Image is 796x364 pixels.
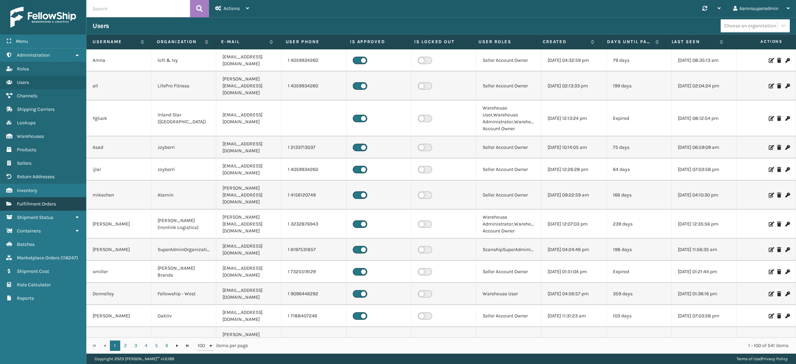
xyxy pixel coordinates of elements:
span: Shipment Status [17,214,53,220]
td: 64 days [607,159,672,181]
label: E-mail [221,39,266,45]
td: 1 2133713037 [282,136,347,159]
i: Edit [769,193,773,198]
td: 1 9096446292 [282,283,347,305]
i: Edit [769,116,773,121]
p: Copyright 2023 [PERSON_NAME]™ v 1.0.189 [95,354,174,364]
span: Go to the last page [185,343,190,348]
td: 79 days [607,49,672,71]
td: Seller Account Owner [476,327,541,356]
span: Products [17,147,36,153]
i: Change Password [785,167,789,172]
i: Change Password [785,84,789,88]
td: Seller Account Owner [476,136,541,159]
td: Atamin [151,181,216,210]
i: Change Password [785,269,789,274]
td: Amna [86,49,151,71]
td: [EMAIL_ADDRESS][DOMAIN_NAME] [216,136,281,159]
div: 1 - 100 of 541 items [258,342,788,349]
td: smiller [86,261,151,283]
span: Menu [16,38,28,44]
i: Delete [777,58,781,63]
td: [DATE] 04:10:30 pm [672,181,737,210]
td: 1 3232876943 [282,210,347,239]
td: 1 4059934260 [282,159,347,181]
i: Delete [777,116,781,121]
i: Delete [777,167,781,172]
td: [EMAIL_ADDRESS][DOMAIN_NAME] [216,159,281,181]
span: Users [17,79,29,85]
td: Warehouse User,Warehouse Administrator,Warehouse Account Owner [476,100,541,136]
label: User phone [286,39,337,45]
i: Change Password [785,116,789,121]
td: 166 days [607,181,672,210]
span: Go to the next page [174,343,180,348]
td: SuperAdminOrganization [151,239,216,261]
td: [PERSON_NAME] Brands [151,261,216,283]
span: ( 116247 ) [60,255,78,261]
i: Delete [777,269,781,274]
span: Actions [224,6,240,11]
span: Actions [732,36,787,47]
td: [PERSON_NAME] [86,327,151,356]
a: 3 [131,341,141,351]
span: Reports [17,295,34,301]
i: Delete [777,291,781,296]
td: [EMAIL_ADDRESS][DOMAIN_NAME] [216,49,281,71]
span: Containers [17,228,41,234]
span: Channels [17,93,37,99]
td: [DATE] 11:56:35 am [672,239,737,261]
i: Edit [769,58,773,63]
i: Delete [777,247,781,252]
span: Roles [17,66,29,72]
td: Oaktiv [151,305,216,327]
i: Edit [769,145,773,150]
td: 75 days [607,136,672,159]
i: Change Password [785,222,789,227]
td: 1 7325519129 [282,261,347,283]
td: Seller Account Owner [476,305,541,327]
label: Is Locked Out [414,39,466,45]
td: [DATE] 08:35:13 am [672,49,737,71]
td: [EMAIL_ADDRESS][DOMAIN_NAME] [216,100,281,136]
td: [DATE] 07:58:36 am [672,327,737,356]
img: logo [10,7,76,28]
span: Fulfillment Orders [17,201,56,207]
td: 239 days [607,210,672,239]
td: 332 days [607,327,672,356]
td: LifePro Fitness [151,71,216,100]
td: Expired [607,261,672,283]
td: Warehouse Administrator,Warehouse Account Owner [476,210,541,239]
td: Seller Account Owner [476,49,541,71]
td: [DATE] 11:31:23 am [541,305,606,327]
td: ali [86,71,151,100]
i: Edit [769,222,773,227]
td: Fellowship - West [151,283,216,305]
td: 359 days [607,283,672,305]
i: Edit [769,247,773,252]
i: Change Password [785,247,789,252]
td: [EMAIL_ADDRESS][DOMAIN_NAME] [216,283,281,305]
a: 1 [110,341,120,351]
td: [PERSON_NAME][EMAIL_ADDRESS][DOMAIN_NAME] [216,71,281,100]
td: [DATE] 09:22:59 am [541,181,606,210]
a: Go to the last page [182,341,193,351]
span: items per page [198,341,248,351]
i: Delete [777,222,781,227]
span: Shipment Cost [17,268,49,274]
td: ScanshipSuperAdministrator [476,239,541,261]
td: Seller Account Owner [476,261,541,283]
h3: Users [93,22,109,30]
td: Donnelley [86,283,151,305]
td: Joyberri [151,159,216,181]
td: [DATE] 12:26:28 pm [541,159,606,181]
div: | [737,354,788,364]
i: Change Password [785,314,789,318]
i: Change Password [785,193,789,198]
td: [DATE] 12:07:03 pm [541,210,606,239]
i: Edit [769,269,773,274]
span: Return Addresses [17,174,55,180]
td: [DATE] 11:59:02 am [541,327,606,356]
i: Change Password [785,58,789,63]
a: 6 [162,341,172,351]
